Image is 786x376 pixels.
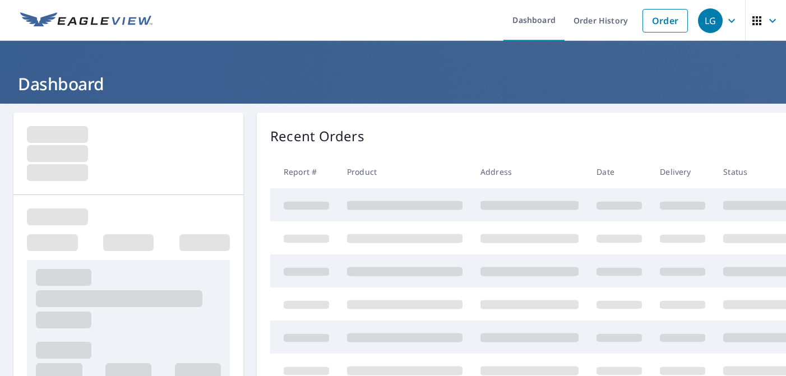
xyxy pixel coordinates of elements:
h1: Dashboard [13,72,773,95]
a: Order [642,9,688,33]
th: Date [588,155,651,188]
th: Address [471,155,588,188]
div: LG [698,8,723,33]
th: Report # [270,155,338,188]
p: Recent Orders [270,126,364,146]
img: EV Logo [20,12,152,29]
th: Product [338,155,471,188]
th: Delivery [651,155,714,188]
